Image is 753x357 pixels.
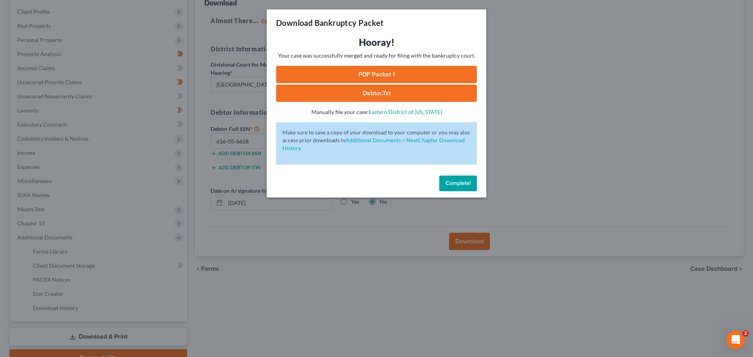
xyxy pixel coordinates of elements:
[369,109,442,115] a: Eastern District of [US_STATE]
[276,36,477,49] h3: Hooray!
[276,108,477,116] p: Manually file your case:
[276,52,477,60] p: Your case was successfully merged and ready for filing with the bankruptcy court.
[439,176,477,191] button: Complete!
[282,129,471,152] p: Make sure to save a copy of your download to your computer or you may also access prior downloads in
[446,180,471,187] span: Complete!
[726,330,745,349] iframe: Intercom live chat
[276,17,384,28] h3: Download Bankruptcy Packet
[282,137,465,151] a: Additional Documents > NextChapter Download History.
[742,330,749,337] span: 2
[276,66,477,83] a: PDF Packet 1
[276,85,477,102] a: Debtor.txt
